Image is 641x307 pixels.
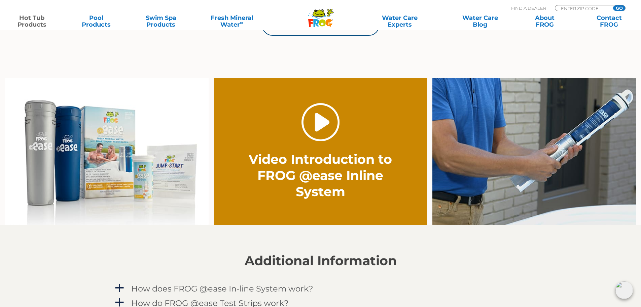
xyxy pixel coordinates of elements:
[615,281,633,299] img: openIcon
[511,5,546,11] p: Find A Dealer
[359,14,440,28] a: Water CareExperts
[520,14,570,28] a: AboutFROG
[246,151,395,200] h2: Video Introduction to FROG @ease Inline System
[114,283,124,293] span: a
[455,14,505,28] a: Water CareBlog
[584,14,634,28] a: ContactFROG
[432,78,636,225] img: inline-holder
[136,14,186,28] a: Swim SpaProducts
[71,14,121,28] a: PoolProducts
[131,284,313,293] h4: How does FROG @ease In-line System work?
[613,5,625,11] input: GO
[5,78,209,225] img: inline family
[560,5,606,11] input: Zip Code Form
[7,14,57,28] a: Hot TubProducts
[114,253,528,268] h2: Additional Information
[301,103,340,141] a: Play Video
[114,282,528,295] a: a How does FROG @ease In-line System work?
[200,14,263,28] a: Fresh MineralWater∞
[240,20,243,25] sup: ∞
